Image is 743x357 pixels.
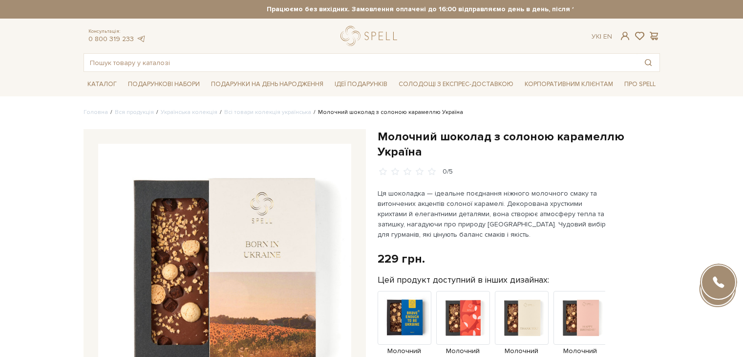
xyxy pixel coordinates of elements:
a: telegram [136,35,146,43]
span: | [600,32,601,41]
a: logo [340,26,402,46]
img: Продукт [436,291,490,345]
input: Пошук товару у каталозі [84,54,637,71]
div: 229 грн. [378,251,425,267]
label: Цей продукт доступний в інших дизайнах: [378,274,549,286]
span: Про Spell [620,77,659,92]
div: Ук [592,32,612,41]
span: Подарункові набори [124,77,204,92]
div: 0/5 [443,167,453,177]
p: Ця шоколадка — ідеальне поєднання ніжного молочного смаку та витончених акцентів солоної карамелі... [378,188,607,240]
img: Продукт [553,291,607,345]
li: Молочний шоколад з солоною карамеллю Україна [311,108,463,117]
h1: Молочний шоколад з солоною карамеллю Україна [378,129,660,159]
a: Корпоративним клієнтам [521,76,617,92]
a: Солодощі з експрес-доставкою [395,76,517,92]
span: Каталог [84,77,121,92]
a: Українська колекція [161,109,217,116]
a: 0 800 319 233 [88,35,134,43]
button: Пошук товару у каталозі [637,54,659,71]
span: Консультація: [88,28,146,35]
img: Продукт [378,291,431,345]
img: Продукт [495,291,549,345]
a: Головна [84,109,108,116]
span: Подарунки на День народження [207,77,327,92]
a: Всі товари колекція українська [224,109,311,116]
a: Вся продукція [115,109,154,116]
span: Ідеї подарунків [331,77,391,92]
a: En [603,32,612,41]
